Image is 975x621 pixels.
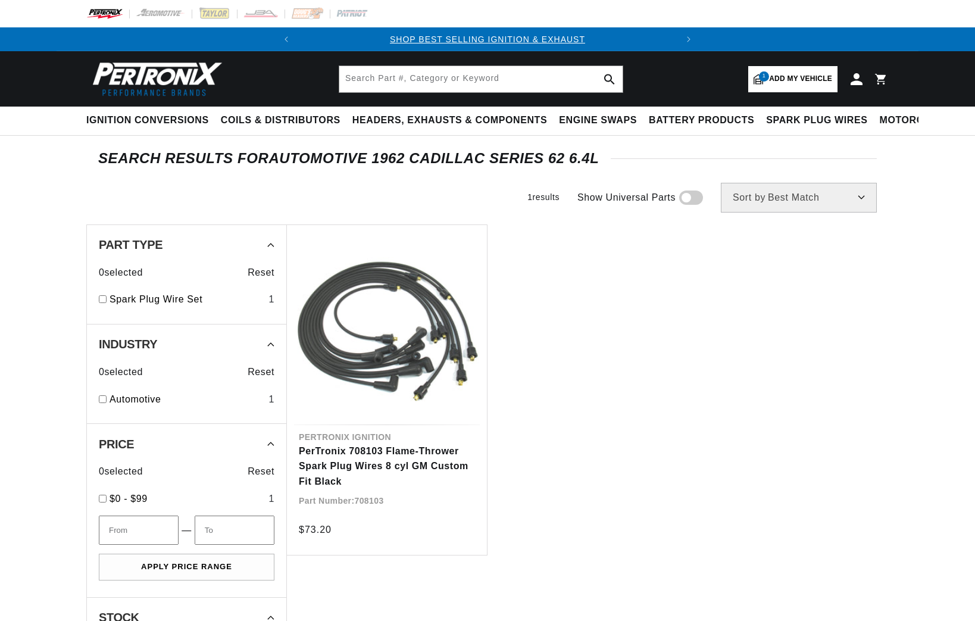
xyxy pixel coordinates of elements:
[268,292,274,307] div: 1
[99,554,274,581] button: Apply Price Range
[221,114,340,127] span: Coils & Distributors
[352,114,547,127] span: Headers, Exhausts & Components
[299,444,475,489] a: PerTronix 708103 Flame-Thrower Spark Plug Wires 8 cyl GM Custom Fit Black
[110,494,148,504] span: $0 - $99
[99,364,143,380] span: 0 selected
[298,33,677,46] div: 1 of 2
[721,183,877,213] select: Sort by
[760,107,873,135] summary: Spark Plug Wires
[86,107,215,135] summary: Ignition Conversions
[748,66,837,92] a: 1Add my vehicle
[769,73,832,85] span: Add my vehicle
[268,392,274,407] div: 1
[874,107,957,135] summary: Motorcycle
[553,107,643,135] summary: Engine Swaps
[215,107,346,135] summary: Coils & Distributors
[110,292,264,307] a: Spark Plug Wire Set
[99,464,143,479] span: 0 selected
[99,239,162,251] span: Part Type
[86,114,209,127] span: Ignition Conversions
[880,114,951,127] span: Motorcycle
[346,107,553,135] summary: Headers, Exhausts & Components
[99,438,134,450] span: Price
[298,33,677,46] div: Announcement
[274,27,298,51] button: Translation missing: en.sections.announcements.previous_announcement
[559,114,637,127] span: Engine Swaps
[99,338,157,350] span: Industry
[643,107,760,135] summary: Battery Products
[248,265,274,280] span: Reset
[99,265,143,280] span: 0 selected
[195,516,274,545] input: To
[390,35,585,44] a: SHOP BEST SELLING IGNITION & EXHAUST
[527,192,560,202] span: 1 results
[268,491,274,507] div: 1
[86,58,223,99] img: Pertronix
[98,152,877,164] div: SEARCH RESULTS FOR Automotive 1962 Cadillac Series 62 6.4L
[57,27,918,51] slideshow-component: Translation missing: en.sections.announcements.announcement_bar
[759,71,769,82] span: 1
[110,392,264,407] a: Automotive
[248,464,274,479] span: Reset
[766,114,867,127] span: Spark Plug Wires
[677,27,701,51] button: Translation missing: en.sections.announcements.next_announcement
[99,516,179,545] input: From
[596,66,623,92] button: search button
[182,523,192,538] span: —
[733,193,765,202] span: Sort by
[248,364,274,380] span: Reset
[339,66,623,92] input: Search Part #, Category or Keyword
[577,190,676,205] span: Show Universal Parts
[649,114,754,127] span: Battery Products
